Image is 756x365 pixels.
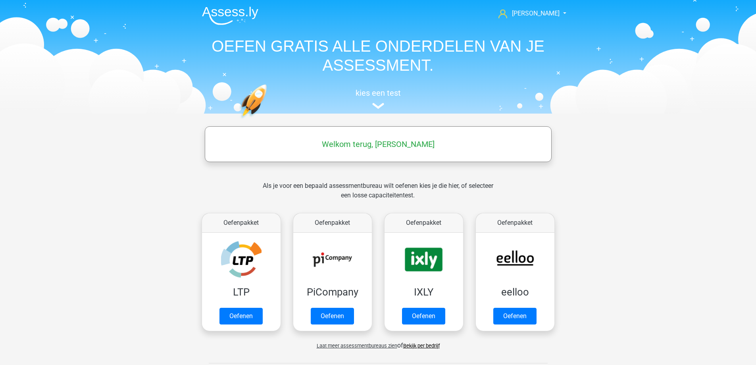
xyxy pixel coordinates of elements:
span: [PERSON_NAME] [512,10,560,17]
img: assessment [372,103,384,109]
div: Als je voor een bepaald assessmentbureau wilt oefenen kies je die hier, of selecteer een losse ca... [256,181,500,210]
a: [PERSON_NAME] [495,9,560,18]
a: Oefenen [311,308,354,324]
a: Oefenen [493,308,537,324]
a: Bekijk per bedrijf [403,343,440,349]
div: of [196,334,561,350]
a: Oefenen [219,308,263,324]
a: Oefenen [402,308,445,324]
h5: kies een test [196,88,561,98]
a: kies een test [196,88,561,109]
img: oefenen [239,84,298,156]
img: Assessly [202,6,258,25]
h1: OEFEN GRATIS ALLE ONDERDELEN VAN JE ASSESSMENT. [196,37,561,75]
h5: Welkom terug, [PERSON_NAME] [209,139,548,149]
span: Laat meer assessmentbureaus zien [317,343,397,349]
